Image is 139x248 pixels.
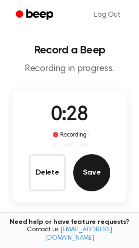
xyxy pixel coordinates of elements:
[85,4,130,26] a: Log Out
[29,154,66,191] button: Delete Audio Record
[51,130,89,139] div: Recording
[51,105,88,125] span: 0:28
[45,227,112,241] a: [EMAIL_ADDRESS][DOMAIN_NAME]
[7,63,132,75] p: Recording in progress.
[9,6,62,24] a: Beep
[7,45,132,56] h1: Record a Beep
[6,226,133,242] span: Contact us
[73,154,110,191] button: Save Audio Record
